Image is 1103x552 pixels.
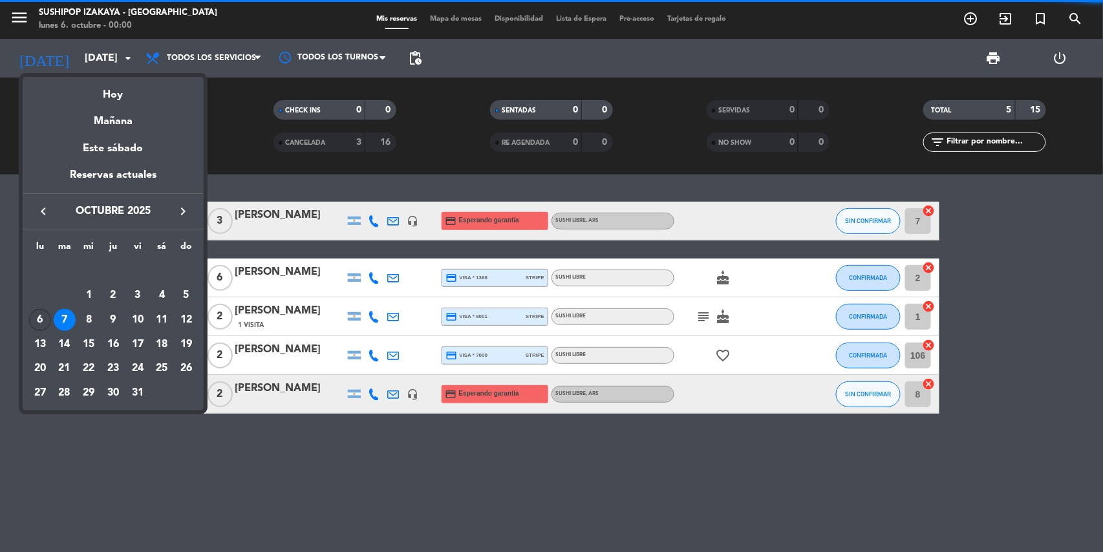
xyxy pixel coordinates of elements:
div: 3 [127,284,149,306]
div: 31 [127,382,149,404]
th: sábado [150,239,175,259]
div: 4 [151,284,173,306]
div: 20 [29,357,51,379]
div: Hoy [23,77,204,103]
div: 22 [78,357,100,379]
div: Reservas actuales [23,167,204,193]
th: viernes [125,239,150,259]
td: 12 de octubre de 2025 [174,308,198,332]
button: keyboard_arrow_left [32,203,55,220]
th: lunes [28,239,52,259]
div: 15 [78,334,100,356]
button: keyboard_arrow_right [171,203,195,220]
td: 8 de octubre de 2025 [76,308,101,332]
div: 14 [54,334,76,356]
div: 29 [78,382,100,404]
td: 9 de octubre de 2025 [101,308,125,332]
div: 13 [29,334,51,356]
div: 8 [78,309,100,331]
div: 19 [175,334,197,356]
div: 12 [175,309,197,331]
td: 30 de octubre de 2025 [101,381,125,405]
td: 27 de octubre de 2025 [28,381,52,405]
td: 2 de octubre de 2025 [101,283,125,308]
div: 10 [127,309,149,331]
div: Este sábado [23,131,204,167]
div: 5 [175,284,197,306]
td: 20 de octubre de 2025 [28,356,52,381]
td: 13 de octubre de 2025 [28,332,52,357]
span: octubre 2025 [55,203,171,220]
div: 1 [78,284,100,306]
div: 25 [151,357,173,379]
div: 26 [175,357,197,379]
td: 10 de octubre de 2025 [125,308,150,332]
td: 4 de octubre de 2025 [150,283,175,308]
div: 23 [102,357,124,379]
div: 11 [151,309,173,331]
td: 6 de octubre de 2025 [28,308,52,332]
td: 14 de octubre de 2025 [52,332,77,357]
div: 28 [54,382,76,404]
td: 7 de octubre de 2025 [52,308,77,332]
td: 5 de octubre de 2025 [174,283,198,308]
td: 18 de octubre de 2025 [150,332,175,357]
div: Mañana [23,103,204,130]
td: 21 de octubre de 2025 [52,356,77,381]
td: 17 de octubre de 2025 [125,332,150,357]
td: 16 de octubre de 2025 [101,332,125,357]
td: 1 de octubre de 2025 [76,283,101,308]
div: 7 [54,309,76,331]
th: miércoles [76,239,101,259]
th: domingo [174,239,198,259]
td: OCT. [28,259,198,284]
div: 16 [102,334,124,356]
div: 18 [151,334,173,356]
th: martes [52,239,77,259]
div: 9 [102,309,124,331]
td: 25 de octubre de 2025 [150,356,175,381]
td: 24 de octubre de 2025 [125,356,150,381]
div: 30 [102,382,124,404]
div: 6 [29,309,51,331]
div: 17 [127,334,149,356]
td: 19 de octubre de 2025 [174,332,198,357]
i: keyboard_arrow_right [175,204,191,219]
td: 15 de octubre de 2025 [76,332,101,357]
th: jueves [101,239,125,259]
td: 28 de octubre de 2025 [52,381,77,405]
td: 26 de octubre de 2025 [174,356,198,381]
td: 29 de octubre de 2025 [76,381,101,405]
td: 22 de octubre de 2025 [76,356,101,381]
td: 31 de octubre de 2025 [125,381,150,405]
td: 23 de octubre de 2025 [101,356,125,381]
div: 21 [54,357,76,379]
td: 3 de octubre de 2025 [125,283,150,308]
td: 11 de octubre de 2025 [150,308,175,332]
div: 2 [102,284,124,306]
div: 27 [29,382,51,404]
div: 24 [127,357,149,379]
i: keyboard_arrow_left [36,204,51,219]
